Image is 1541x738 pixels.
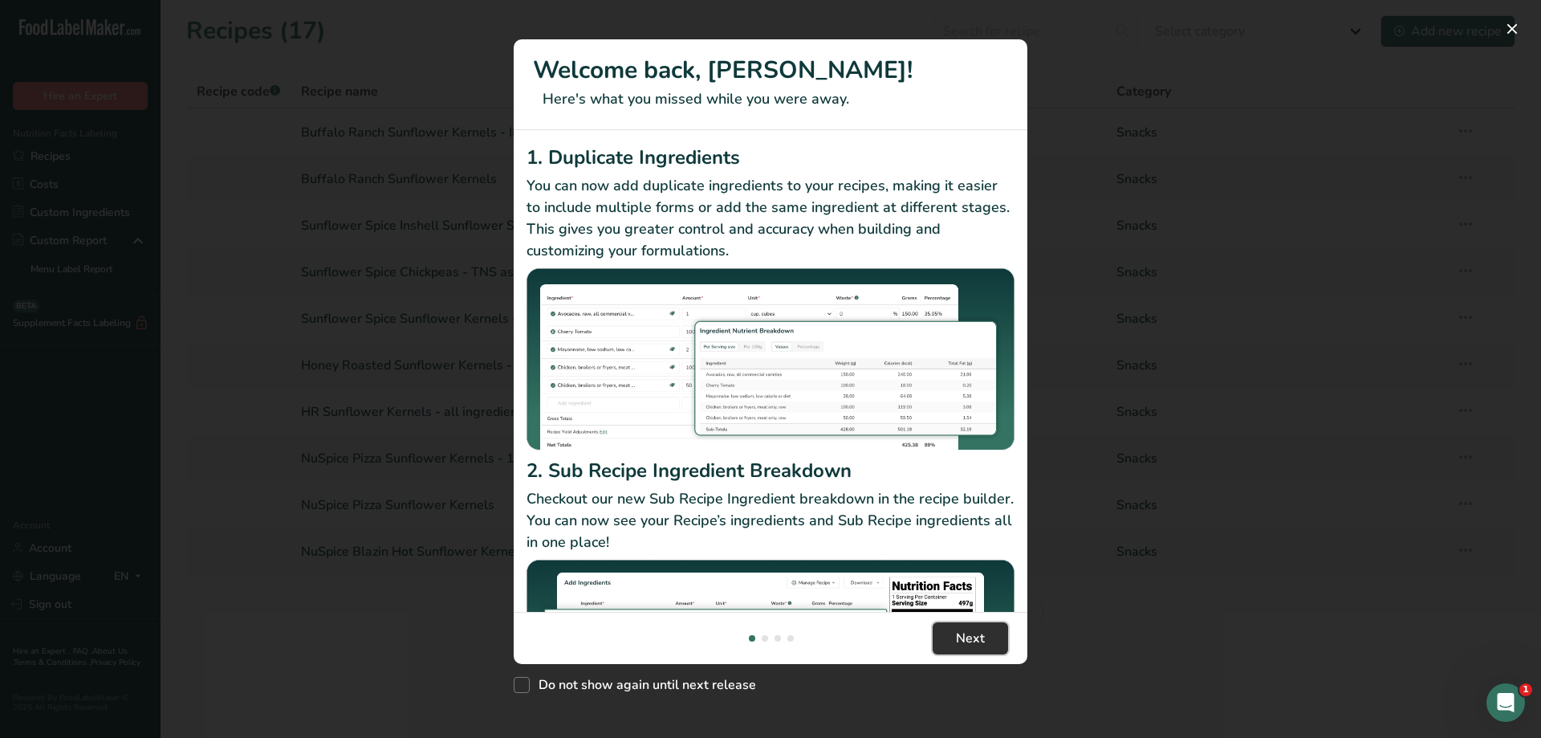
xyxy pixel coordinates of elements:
[527,488,1014,553] p: Checkout our new Sub Recipe Ingredient breakdown in the recipe builder. You can now see your Reci...
[527,175,1014,262] p: You can now add duplicate ingredients to your recipes, making it easier to include multiple forms...
[1519,683,1532,696] span: 1
[533,52,1008,88] h1: Welcome back, [PERSON_NAME]!
[933,622,1008,654] button: Next
[956,629,985,648] span: Next
[530,677,756,693] span: Do not show again until next release
[527,268,1014,451] img: Duplicate Ingredients
[527,456,1014,485] h2: 2. Sub Recipe Ingredient Breakdown
[533,88,1008,110] p: Here's what you missed while you were away.
[527,143,1014,172] h2: 1. Duplicate Ingredients
[1486,683,1525,722] iframe: Intercom live chat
